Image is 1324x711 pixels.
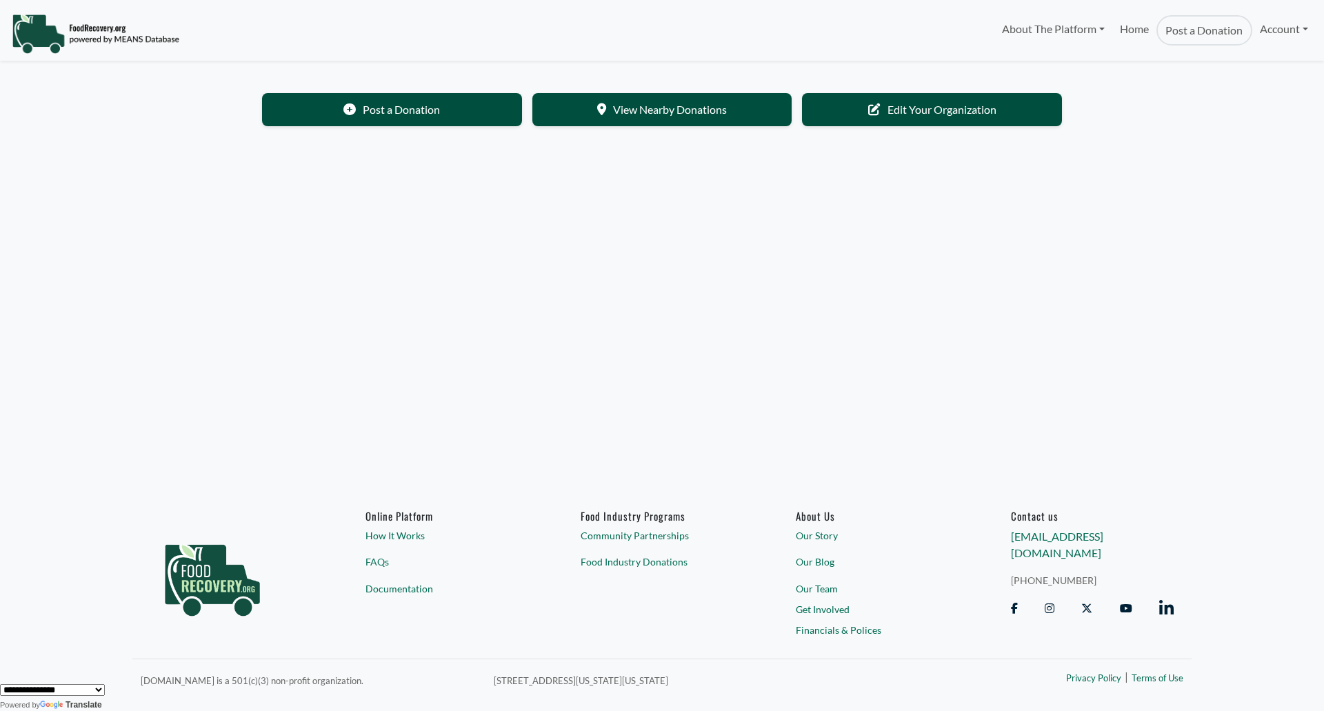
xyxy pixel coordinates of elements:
a: Get Involved [796,602,959,617]
img: NavigationLogo_FoodRecovery-91c16205cd0af1ed486a0f1a7774a6544ea792ac00100771e7dd3ec7c0e58e41.png [12,13,179,54]
img: Google Translate [40,701,66,710]
a: Our Story [796,528,959,543]
a: [EMAIL_ADDRESS][DOMAIN_NAME] [1011,530,1103,559]
a: View Nearby Donations [532,93,792,126]
a: Documentation [365,581,528,596]
a: Food Industry Donations [581,554,743,569]
a: How It Works [365,528,528,543]
a: Our Blog [796,554,959,569]
a: Terms of Use [1132,672,1183,685]
h6: Online Platform [365,510,528,522]
a: Account [1252,15,1316,43]
a: Post a Donation [262,93,522,126]
a: Financials & Polices [796,622,959,637]
a: Community Partnerships [581,528,743,543]
a: Translate [40,700,102,710]
a: Edit Your Organization [802,93,1062,126]
p: [DOMAIN_NAME] is a 501(c)(3) non-profit organization. [141,672,477,688]
span: | [1125,668,1128,685]
a: Home [1112,15,1156,46]
a: Our Team [796,581,959,596]
a: About The Platform [994,15,1112,43]
img: food_recovery_green_logo-76242d7a27de7ed26b67be613a865d9c9037ba317089b267e0515145e5e51427.png [150,510,274,641]
a: Privacy Policy [1066,672,1121,685]
h6: Contact us [1011,510,1174,522]
p: [STREET_ADDRESS][US_STATE][US_STATE] [494,672,919,688]
h6: Food Industry Programs [581,510,743,522]
a: Post a Donation [1156,15,1252,46]
a: About Us [796,510,959,522]
a: FAQs [365,554,528,569]
a: [PHONE_NUMBER] [1011,573,1174,588]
